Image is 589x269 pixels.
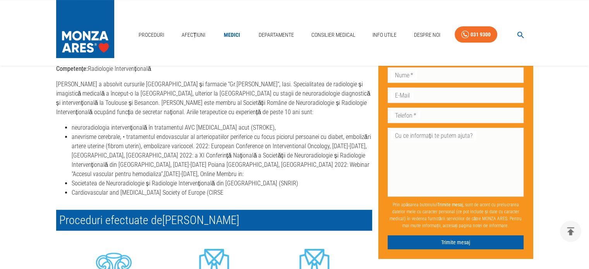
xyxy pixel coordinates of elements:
[56,65,88,72] strong: Competențe:
[72,123,372,132] li: neuroradiologia intervențională în tratamentul AVC [MEDICAL_DATA] acut (STROKE),
[220,27,244,43] a: Medici
[256,27,297,43] a: Departamente
[136,27,167,43] a: Proceduri
[411,27,443,43] a: Despre Noi
[560,221,581,242] button: delete
[369,27,400,43] a: Info Utile
[56,64,372,74] p: Radiologie Intervențională
[455,26,497,43] a: 031 9300
[388,198,524,232] p: Prin apăsarea butonului , sunt de acord cu prelucrarea datelor mele cu caracter personal (ce pot ...
[72,132,372,179] li: anevrisme cerebrale, • tratamentul endovascular al arteriopatiilor periferice cu focus piciorul p...
[308,27,358,43] a: Consilier Medical
[72,179,372,188] li: Societatea de Neuroradiologie și Radiologie Intervențională din [GEOGRAPHIC_DATA] (SNRIR)
[471,30,491,39] div: 031 9300
[179,27,209,43] a: Afecțiuni
[437,202,463,207] b: Trimite mesaj
[56,80,372,117] p: [PERSON_NAME] a absolvit cursurile [GEOGRAPHIC_DATA] și farmacie “Gr.[PERSON_NAME]“, Iasi. Specia...
[72,188,372,197] li: Cardiovascular and [MEDICAL_DATA] Society of Europe (CIRSE
[388,235,524,250] button: Trimite mesaj
[56,210,372,231] h2: Proceduri efectuate de [PERSON_NAME]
